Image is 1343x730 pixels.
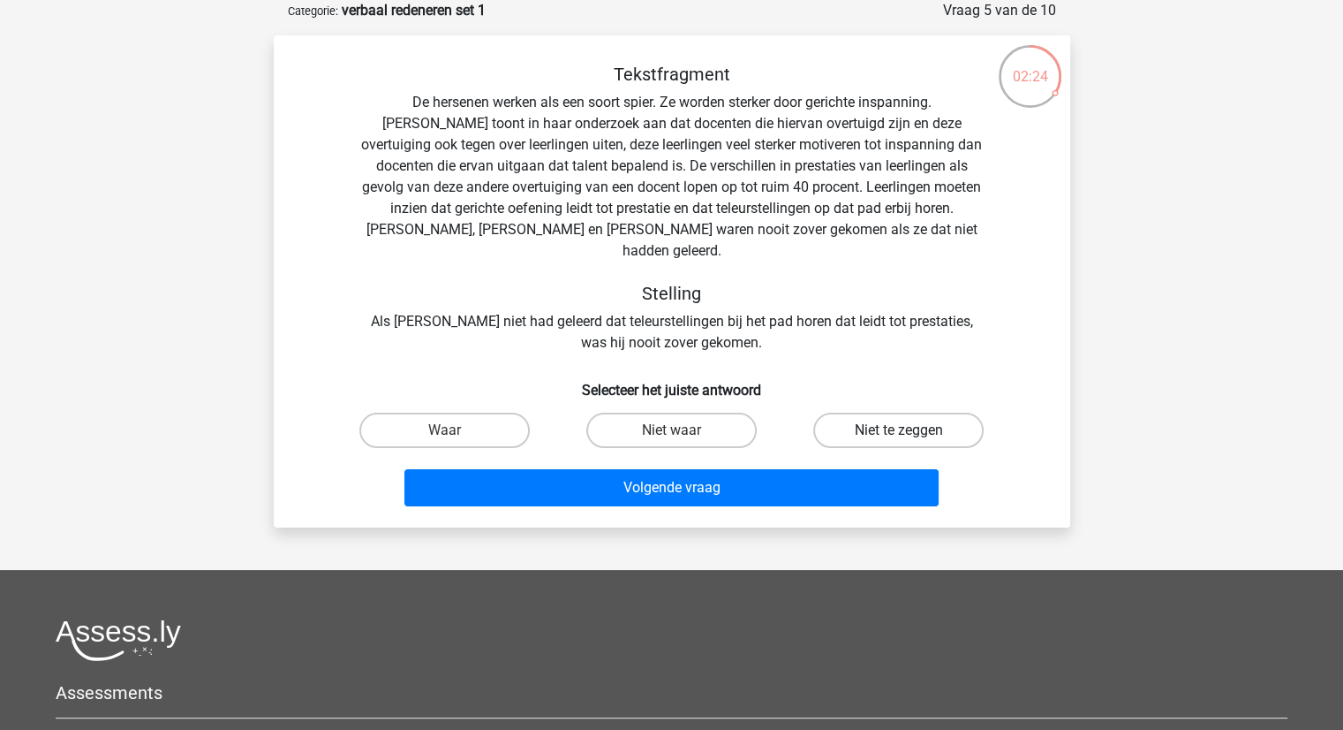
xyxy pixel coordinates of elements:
h5: Assessments [56,682,1287,703]
div: De hersenen werken als een soort spier. Ze worden sterker door gerichte inspanning. [PERSON_NAME]... [302,64,1042,354]
small: Categorie: [288,4,338,18]
img: Assessly logo [56,620,181,661]
label: Niet te zeggen [813,413,984,448]
h5: Tekstfragment [358,64,985,85]
strong: verbaal redeneren set 1 [342,2,486,19]
div: 02:24 [997,43,1063,87]
label: Niet waar [586,413,757,448]
button: Volgende vraag [404,469,939,506]
label: Waar [359,413,530,448]
h6: Selecteer het juiste antwoord [302,368,1042,399]
h5: Stelling [358,283,985,304]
